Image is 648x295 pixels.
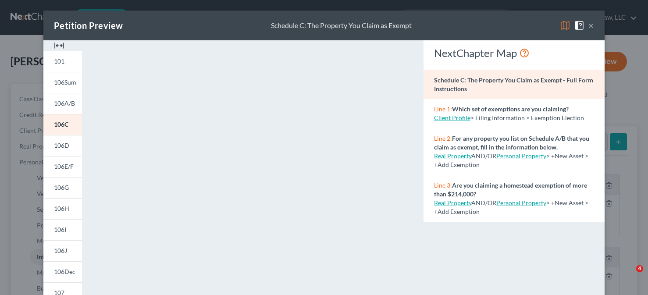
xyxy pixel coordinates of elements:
[43,261,82,282] a: 106Dec
[54,226,66,233] span: 106I
[54,121,68,128] span: 106C
[271,21,412,31] div: Schedule C: The Property You Claim as Exempt
[434,199,496,206] span: AND/OR
[43,177,82,198] a: 106G
[54,205,69,212] span: 106H
[43,135,82,156] a: 106D
[54,78,76,86] span: 106Sum
[434,199,471,206] a: Real Property
[54,57,64,65] span: 101
[54,40,64,51] img: expand-e0f6d898513216a626fdd78e52531dac95497ffd26381d4c15ee2fc46db09dca.svg
[496,152,546,160] a: Personal Property
[434,114,470,121] a: Client Profile
[618,265,639,286] iframe: Intercom live chat
[54,142,69,149] span: 106D
[496,199,546,206] a: Personal Property
[43,114,82,135] a: 106C
[560,20,570,31] img: map-eea8200ae884c6f1103ae1953ef3d486a96c86aabb227e865a55264e3737af1f.svg
[54,100,75,107] span: 106A/B
[470,114,584,121] span: > Filing Information > Exemption Election
[43,156,82,177] a: 106E/F
[43,93,82,114] a: 106A/B
[54,268,75,275] span: 106Dec
[54,184,69,191] span: 106G
[434,152,588,168] span: > +New Asset > +Add Exemption
[434,135,452,142] span: Line 2:
[43,51,82,72] a: 101
[54,19,123,32] div: Petition Preview
[434,199,588,215] span: > +New Asset > +Add Exemption
[43,240,82,261] a: 106J
[434,181,452,189] span: Line 3:
[588,20,594,31] button: ×
[636,265,643,272] span: 4
[434,152,496,160] span: AND/OR
[54,247,67,254] span: 106J
[574,20,584,31] img: help-close-5ba153eb36485ed6c1ea00a893f15db1cb9b99d6cae46e1a8edb6c62d00a1a76.svg
[43,72,82,93] a: 106Sum
[452,105,569,113] strong: Which set of exemptions are you claiming?
[434,181,587,198] strong: Are you claiming a homestead exemption of more than $214,000?
[434,135,589,151] strong: For any property you list on Schedule A/B that you claim as exempt, fill in the information below.
[434,105,452,113] span: Line 1:
[43,219,82,240] a: 106I
[43,198,82,219] a: 106H
[434,152,471,160] a: Real Property
[54,163,74,170] span: 106E/F
[434,76,593,92] strong: Schedule C: The Property You Claim as Exempt - Full Form Instructions
[434,46,594,60] div: NextChapter Map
